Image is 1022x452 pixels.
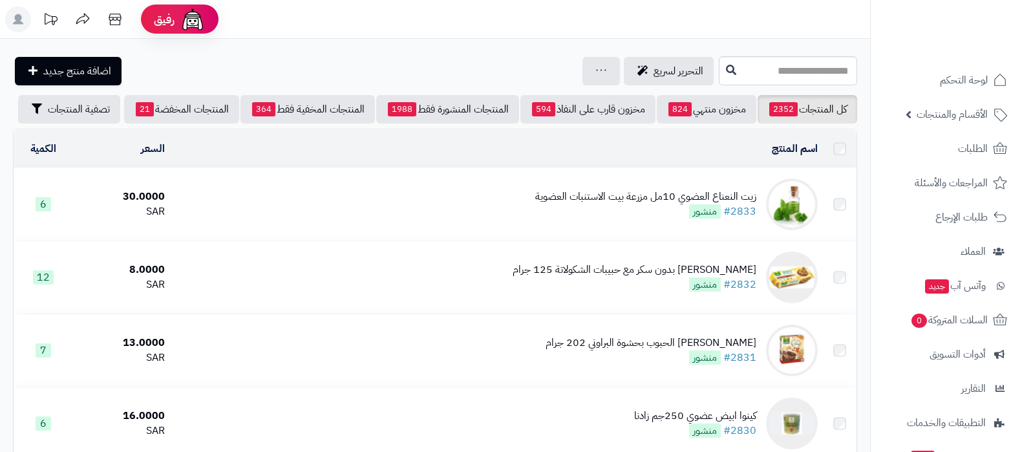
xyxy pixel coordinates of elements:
[723,204,756,219] a: #2833
[925,279,949,294] span: جديد
[624,57,714,85] a: التحرير لسريع
[689,350,721,365] span: منشور
[78,204,165,219] div: SAR
[668,102,692,116] span: 824
[30,141,56,156] a: الكمية
[878,270,1014,301] a: وآتس آبجديد
[878,133,1014,164] a: الطلبات
[252,102,275,116] span: 364
[689,424,721,438] span: منشور
[634,409,756,424] div: كينوا ابيض عضوي 250جم زادنا
[689,277,721,292] span: منشور
[961,380,986,398] span: التقارير
[513,263,756,277] div: [PERSON_NAME] بدون سكر مع حبيبات الشكولاتة 125 جرام
[758,95,857,124] a: كل المنتجات2352
[723,350,756,365] a: #2831
[78,189,165,204] div: 30.0000
[520,95,655,124] a: مخزون قارب على النفاذ594
[915,174,988,192] span: المراجعات والأسئلة
[878,167,1014,199] a: المراجعات والأسئلة
[723,423,756,438] a: #2830
[766,398,818,449] img: كينوا ابيض عضوي 250جم زادنا
[911,314,928,328] span: 0
[878,305,1014,336] a: السلات المتروكة0
[961,242,986,261] span: العملاء
[78,424,165,438] div: SAR
[388,102,416,116] span: 1988
[535,189,756,204] div: زيت النعناع العضوي 10مل مزرعة بيت الاستنبات العضوية
[18,95,120,124] button: تصفية المنتجات
[924,277,986,295] span: وآتس آب
[772,141,818,156] a: اسم المنتج
[878,202,1014,233] a: طلبات الإرجاع
[723,277,756,292] a: #2832
[532,102,555,116] span: 594
[934,28,1010,56] img: logo-2.png
[766,252,818,303] img: جولن زيرو كوكيز بدون سكر مع حبيبات الشكولاتة 125 جرام
[240,95,375,124] a: المنتجات المخفية فقط364
[124,95,239,124] a: المنتجات المخفضة21
[878,407,1014,438] a: التطبيقات والخدمات
[546,336,756,350] div: [PERSON_NAME] الحبوب بحشوة البراوني 202 جرام
[154,12,175,27] span: رفيق
[36,343,51,358] span: 7
[878,236,1014,267] a: العملاء
[766,325,818,376] img: جولن بسكويت الحبوب بحشوة البراوني 202 جرام
[78,336,165,350] div: 13.0000
[78,409,165,424] div: 16.0000
[958,140,988,158] span: الطلبات
[917,105,988,124] span: الأقسام والمنتجات
[930,345,986,363] span: أدوات التسويق
[141,141,165,156] a: السعر
[878,373,1014,404] a: التقارير
[769,102,798,116] span: 2352
[48,102,110,117] span: تصفية المنتجات
[910,311,988,329] span: السلات المتروكة
[78,277,165,292] div: SAR
[766,178,818,230] img: زيت النعناع العضوي 10مل مزرعة بيت الاستنبات العضوية
[654,63,703,79] span: التحرير لسريع
[36,416,51,431] span: 6
[36,197,51,211] span: 6
[907,414,986,432] span: التطبيقات والخدمات
[78,350,165,365] div: SAR
[15,57,122,85] a: اضافة منتج جديد
[376,95,519,124] a: المنتجات المنشورة فقط1988
[689,204,721,219] span: منشور
[34,6,67,36] a: تحديثات المنصة
[940,71,988,89] span: لوحة التحكم
[33,270,54,285] span: 12
[78,263,165,277] div: 8.0000
[43,63,111,79] span: اضافة منتج جديد
[935,208,988,226] span: طلبات الإرجاع
[180,6,206,32] img: ai-face.png
[657,95,756,124] a: مخزون منتهي824
[136,102,154,116] span: 21
[878,339,1014,370] a: أدوات التسويق
[878,65,1014,96] a: لوحة التحكم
